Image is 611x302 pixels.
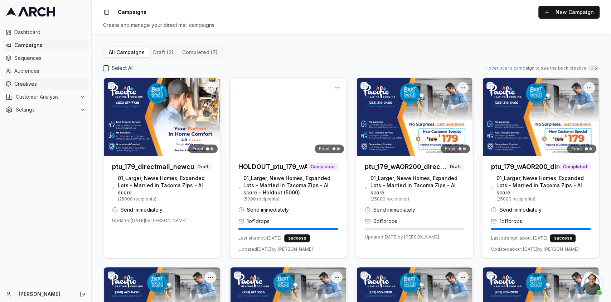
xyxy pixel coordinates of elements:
[3,91,88,103] button: Customer Analysis
[3,39,88,51] a: Campaigns
[118,9,146,16] nav: breadcrumb
[588,65,600,71] span: Tip
[243,196,338,202] span: ( 5000 recipients)
[103,22,600,29] div: Create and manage your direct mail campaigns
[581,273,602,295] div: Open chat
[499,206,541,213] span: Send immediately
[3,104,88,115] button: Settings
[230,78,347,156] img: Front creative for HOLDOUT_ptu_179_wAOR200_directmail_tacoma_sept2025
[491,162,559,172] h3: ptu_179_wAOR200_directmail_tacoma_sept2025
[3,65,88,77] a: Audiences
[243,175,338,196] span: 01_Larger, Newe Homes, Expanded Lots - Married in Tacoma Zips - AI score - Holdout (5000)
[550,234,576,242] div: success
[19,291,72,298] a: [PERSON_NAME]
[3,52,88,64] a: Sequences
[14,80,86,88] span: Creatives
[112,65,134,72] label: Select All
[112,218,186,223] span: Updated [DATE] by [PERSON_NAME]
[319,146,330,152] span: Front
[16,93,77,100] span: Customer Analysis
[105,47,149,57] button: All Campaigns
[14,67,86,75] span: Audiences
[193,146,203,152] span: Front
[238,235,281,241] span: Last attempt: [DATE]
[3,78,88,90] a: Creatives
[356,78,473,156] img: Front creative for ptu_179_wAOR200_directmail_tacoma_sept2025 (Copy)
[370,175,464,196] span: 01_Larger, Newe Homes, Expanded Lots - Married in Tacoma Zips - AI score
[446,163,464,170] span: Draft
[373,206,415,213] span: Send immediately
[14,55,86,62] span: Sequences
[365,162,447,172] h3: ptu_179_wAOR200_directmail_tacoma_sept2025 (Copy)
[499,218,522,225] span: 1 of 1 drops
[247,206,289,213] span: Send immediately
[496,175,591,196] span: 01_Larger, Newe Homes, Expanded Lots - Married in Tacoma Zips - AI score
[491,246,578,252] span: Updated about [DATE] by [PERSON_NAME]
[118,9,146,16] span: Campaigns
[194,163,212,170] span: Draft
[121,206,163,213] span: Send immediately
[3,27,88,38] a: Dashboard
[16,106,77,113] span: Settings
[284,234,310,242] div: success
[559,163,591,170] span: Completed
[14,29,86,36] span: Dashboard
[103,78,220,156] img: Front creative for ptu_179_directmail_newcustomers_sept2025
[238,246,313,252] span: Updated [DATE] by [PERSON_NAME]
[571,146,582,152] span: Front
[118,175,212,196] span: 01_Larger, Newe Homes, Expanded Lots - Married in Tacoma Zips - AI score
[538,6,600,19] button: New Campaign
[485,65,587,71] span: Hover over a campaign to see the back creative
[247,218,270,225] span: 1 of 1 drops
[482,78,599,156] img: Front creative for ptu_179_wAOR200_directmail_tacoma_sept2025
[370,196,464,202] span: ( 25000 recipients)
[149,47,178,57] button: draft (2)
[178,47,222,57] button: completed (7)
[238,162,307,172] h3: HOLDOUT_ptu_179_wAOR200_directmail_tacoma_sept2025
[78,289,88,299] button: Log out
[14,42,86,49] span: Campaigns
[307,163,338,170] span: Completed
[491,235,547,241] span: Last attempt: about [DATE]
[373,218,397,225] span: 0 of 1 drops
[112,162,194,172] h3: ptu_179_directmail_newcustomers_sept2025
[118,196,212,202] span: ( 25000 recipients)
[496,196,591,202] span: ( 25000 recipients)
[365,234,439,240] span: Updated [DATE] by [PERSON_NAME]
[445,146,456,152] span: Front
